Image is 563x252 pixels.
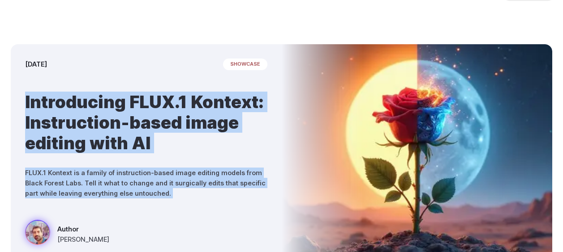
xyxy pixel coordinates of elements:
[57,224,109,234] span: Author
[223,59,267,70] span: showcase
[25,220,109,248] a: Surreal rose in a desert landscape, split between day and night with the sun and moon aligned beh...
[25,92,267,153] h1: Introducing FLUX.1 Kontext: Instruction-based image editing with AI
[25,59,47,69] time: [DATE]
[25,168,267,198] p: FLUX.1 Kontext is a family of instruction-based image editing models from Black Forest Labs. Tell...
[57,234,109,244] span: [PERSON_NAME]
